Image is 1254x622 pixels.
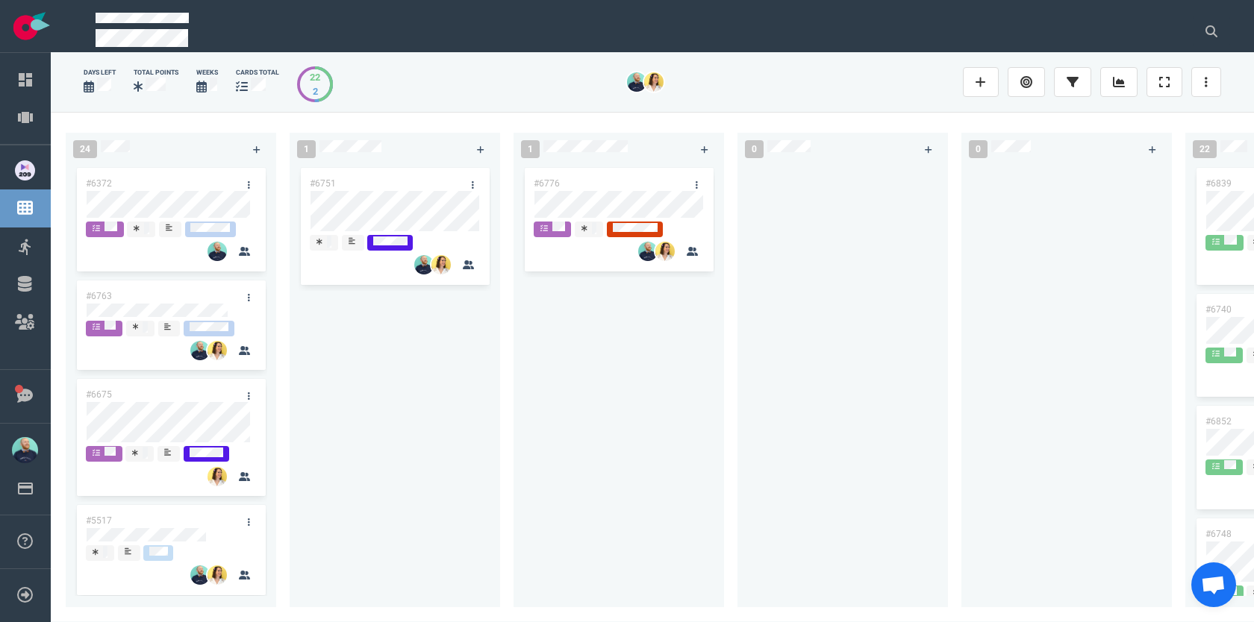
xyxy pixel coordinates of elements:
[310,178,336,189] a: #6751
[73,140,97,158] span: 24
[655,242,675,261] img: 26
[745,140,764,158] span: 0
[969,140,988,158] span: 0
[310,70,320,84] div: 22
[86,389,112,400] a: #6675
[86,178,112,189] a: #6372
[1205,304,1232,315] a: #6740
[208,242,227,261] img: 26
[86,291,112,301] a: #6763
[190,565,210,585] img: 26
[86,515,112,526] a: #5517
[208,341,227,360] img: 26
[236,68,279,78] div: cards total
[638,242,658,261] img: 26
[644,72,664,92] img: 26
[1191,562,1236,607] div: Ouvrir le chat
[297,140,316,158] span: 1
[190,341,210,360] img: 26
[1205,178,1232,189] a: #6839
[414,255,434,274] img: 26
[196,68,218,78] div: Weeks
[208,467,227,486] img: 26
[521,140,540,158] span: 1
[1205,416,1232,427] a: #6852
[84,68,116,78] div: days left
[310,84,320,98] div: 2
[134,68,178,78] div: Total Points
[431,255,451,274] img: 26
[627,72,646,92] img: 26
[534,178,560,189] a: #6776
[208,565,227,585] img: 26
[1205,529,1232,539] a: #6748
[1193,140,1217,158] span: 22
